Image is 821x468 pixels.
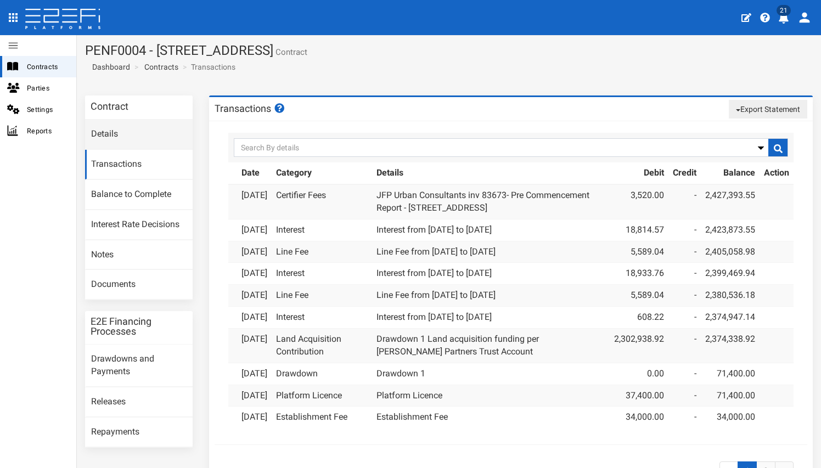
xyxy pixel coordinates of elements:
td: 71,400.00 [701,363,760,385]
td: - [668,285,701,307]
h3: Contract [91,102,128,111]
h1: PENF0004 - [STREET_ADDRESS] [85,43,813,58]
a: Details [85,120,193,149]
th: Balance [701,162,760,184]
a: [DATE] [241,190,267,200]
td: 37,400.00 [610,385,668,407]
a: Platform Licence [376,390,442,401]
td: 5,589.04 [610,241,668,263]
td: Establishment Fee [272,407,372,428]
td: - [668,219,701,241]
td: Certifier Fees [272,184,372,219]
a: Transactions [85,150,193,179]
a: [DATE] [241,390,267,401]
td: 71,400.00 [701,385,760,407]
span: Reports [27,125,68,137]
td: 34,000.00 [610,407,668,428]
td: 2,302,938.92 [610,328,668,363]
span: Parties [27,82,68,94]
a: Releases [85,387,193,417]
li: Transactions [180,61,235,72]
td: 2,374,947.14 [701,307,760,329]
a: [DATE] [241,268,267,278]
td: - [668,307,701,329]
a: Interest from [DATE] to [DATE] [376,312,492,322]
td: - [668,328,701,363]
span: Settings [27,103,68,116]
a: Drawdowns and Payments [85,345,193,387]
td: Interest [272,263,372,285]
td: Land Acquisition Contribution [272,328,372,363]
h3: E2E Financing Processes [91,317,187,336]
a: Establishment Fee [376,411,448,422]
a: [DATE] [241,246,267,257]
th: Date [237,162,272,184]
a: Drawdown 1 [376,368,425,379]
input: Search By details [234,138,788,157]
td: Drawdown [272,363,372,385]
td: Line Fee [272,241,372,263]
td: - [668,241,701,263]
td: Interest [272,219,372,241]
td: - [668,407,701,428]
td: - [668,385,701,407]
a: [DATE] [241,224,267,235]
td: 34,000.00 [701,407,760,428]
a: [DATE] [241,334,267,344]
small: Contract [273,48,307,57]
td: - [668,263,701,285]
a: Drawdown 1 Land acquisition funding per [PERSON_NAME] Partners Trust Account [376,334,539,357]
a: Dashboard [88,61,130,72]
td: 18,814.57 [610,219,668,241]
th: Debit [610,162,668,184]
button: Export Statement [729,100,807,119]
td: 0.00 [610,363,668,385]
a: [DATE] [241,290,267,300]
a: Repayments [85,418,193,447]
a: Documents [85,270,193,300]
a: [DATE] [241,312,267,322]
td: Interest [272,307,372,329]
td: Line Fee [272,285,372,307]
td: Platform Licence [272,385,372,407]
td: 608.22 [610,307,668,329]
td: 18,933.76 [610,263,668,285]
th: Category [272,162,372,184]
td: 5,589.04 [610,285,668,307]
td: 2,423,873.55 [701,219,760,241]
th: Credit [668,162,701,184]
th: Action [760,162,794,184]
td: 2,405,058.98 [701,241,760,263]
a: Contracts [144,61,178,72]
a: Balance to Complete [85,180,193,210]
td: 2,374,338.92 [701,328,760,363]
span: Dashboard [88,63,130,71]
a: [DATE] [241,411,267,422]
td: - [668,184,701,219]
a: JFP Urban Consultants inv 83673- Pre Commencement Report - [STREET_ADDRESS] [376,190,589,213]
td: 2,380,536.18 [701,285,760,307]
td: 2,399,469.94 [701,263,760,285]
td: 2,427,393.55 [701,184,760,219]
a: Interest from [DATE] to [DATE] [376,224,492,235]
a: Line Fee from [DATE] to [DATE] [376,290,496,300]
span: Contracts [27,60,68,73]
a: Line Fee from [DATE] to [DATE] [376,246,496,257]
a: Interest Rate Decisions [85,210,193,240]
td: 3,520.00 [610,184,668,219]
th: Details [372,162,610,184]
a: Notes [85,240,193,270]
h3: Transactions [215,103,286,114]
a: Interest from [DATE] to [DATE] [376,268,492,278]
td: - [668,363,701,385]
a: [DATE] [241,368,267,379]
